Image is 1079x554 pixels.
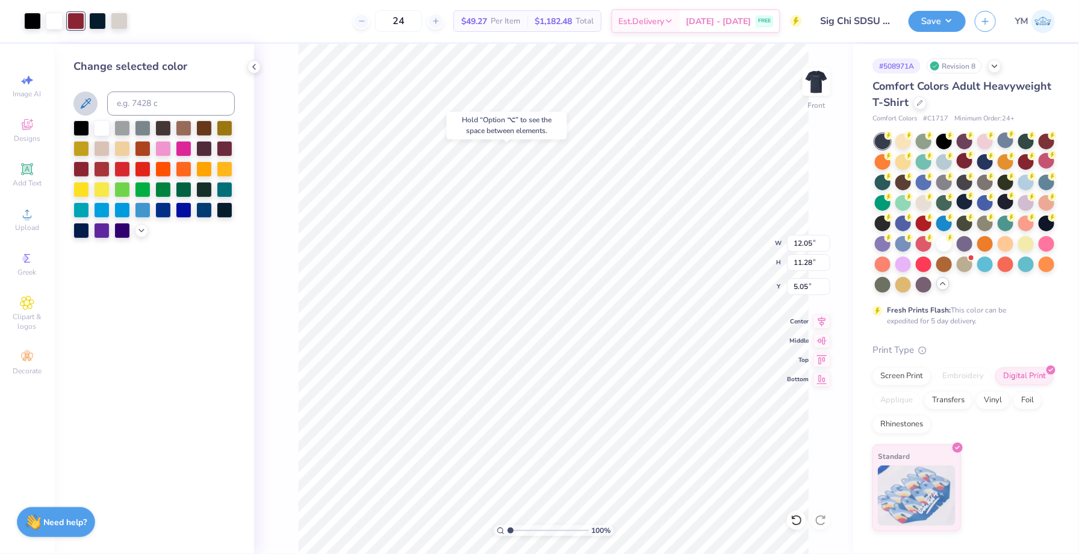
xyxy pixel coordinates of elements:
div: Front [808,100,826,111]
span: Decorate [13,366,42,376]
span: [DATE] - [DATE] [686,15,751,28]
strong: Need help? [44,517,87,528]
span: Top [787,356,809,364]
div: Embroidery [934,367,992,385]
span: Designs [14,134,40,143]
div: Digital Print [995,367,1054,385]
span: Comfort Colors Adult Heavyweight T-Shirt [872,79,1051,110]
span: Standard [878,450,910,462]
span: Est. Delivery [618,15,664,28]
span: Per Item [491,15,520,28]
input: e.g. 7428 c [107,92,235,116]
div: Foil [1013,391,1042,409]
span: Clipart & logos [6,312,48,331]
div: Rhinestones [872,415,931,434]
a: YM [1015,10,1055,33]
div: Change selected color [73,58,235,75]
span: Middle [787,337,809,345]
div: Print Type [872,343,1055,357]
span: FREE [758,17,771,25]
div: Screen Print [872,367,931,385]
span: YM [1015,14,1028,28]
div: Vinyl [976,391,1010,409]
div: Transfers [924,391,972,409]
span: Total [576,15,594,28]
input: Untitled Design [811,9,900,33]
img: Front [804,70,829,94]
strong: Fresh Prints Flash: [887,305,951,315]
div: # 508971A [872,58,921,73]
div: Revision 8 [927,58,982,73]
span: Minimum Order: 24 + [954,114,1015,124]
span: Upload [15,223,39,232]
span: Add Text [13,178,42,188]
span: Comfort Colors [872,114,917,124]
div: This color can be expedited for 5 day delivery. [887,305,1035,326]
span: Image AI [13,89,42,99]
span: Bottom [787,375,809,384]
div: Applique [872,391,921,409]
span: $1,182.48 [535,15,572,28]
img: Yasmine Manno [1031,10,1055,33]
input: – – [375,10,422,32]
button: Save [909,11,966,32]
span: 100 % [592,525,611,536]
span: Greek [18,267,37,277]
span: # C1717 [923,114,948,124]
span: $49.27 [461,15,487,28]
span: Center [787,317,809,326]
div: Hold “Option ⌥” to see the space between elements. [447,112,567,140]
img: Standard [878,465,956,526]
